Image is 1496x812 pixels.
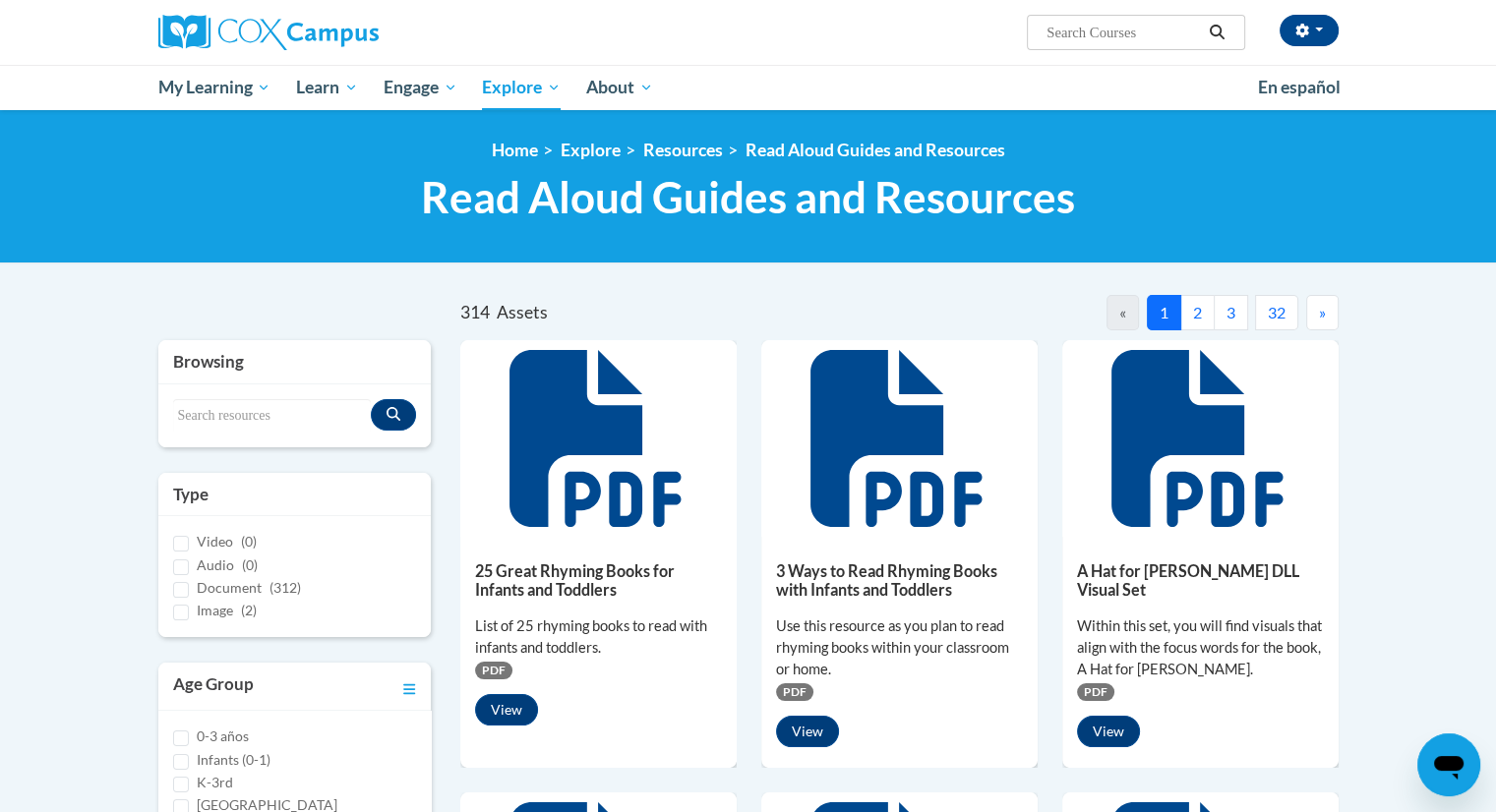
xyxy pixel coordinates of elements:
[197,533,233,550] span: Video
[197,602,233,618] span: Image
[197,772,233,793] label: K-3rd
[643,140,723,160] a: Resources
[1202,21,1231,44] button: Search
[1077,683,1114,701] span: PDF
[197,749,270,771] label: Infants (0-1)
[776,561,1023,600] h5: 3 Ways to Read Rhyming Books with Infants and Toddlers
[561,140,621,160] a: Explore
[1306,295,1339,330] button: Next
[269,579,301,596] span: (312)
[1245,67,1353,108] a: En español
[173,672,254,700] h3: Age Group
[1077,716,1140,747] button: View
[1214,295,1248,330] button: 3
[492,140,538,160] a: Home
[1417,733,1480,796] iframe: Button to launch messaging window
[384,76,457,99] span: Engage
[776,716,839,747] button: View
[158,15,532,50] a: Cox Campus
[776,683,813,701] span: PDF
[1147,295,1181,330] button: 1
[482,76,561,99] span: Explore
[283,65,371,110] a: Learn
[899,295,1338,330] nav: Pagination Navigation
[497,302,548,322] span: Assets
[173,350,417,374] h3: Browsing
[1319,303,1326,321] span: »
[173,483,417,506] h3: Type
[146,65,284,110] a: My Learning
[371,65,470,110] a: Engage
[157,76,270,99] span: My Learning
[469,65,573,110] a: Explore
[242,556,258,573] span: (0)
[371,399,416,431] button: Search resources
[475,694,538,725] button: View
[197,579,262,596] span: Document
[241,602,257,618] span: (2)
[1258,77,1341,97] span: En español
[296,76,358,99] span: Learn
[776,615,1023,680] div: Use this resource as you plan to read rhyming books within your classroom or home.
[586,76,653,99] span: About
[460,302,490,322] span: 314
[573,65,666,110] a: About
[421,171,1075,223] span: Read Aloud Guides and Resources
[475,662,512,679] span: PDF
[1255,295,1298,330] button: 32
[475,561,722,600] h5: 25 Great Rhyming Books for Infants and Toddlers
[129,65,1368,110] div: Main menu
[746,140,1005,160] a: Read Aloud Guides and Resources
[197,725,249,747] label: 0-3 años
[197,556,234,573] span: Audio
[1180,295,1215,330] button: 2
[173,399,372,433] input: Search resources
[1077,615,1324,680] div: Within this set, you will find visuals that align with the focus words for the book, A Hat for [P...
[403,672,416,700] a: Toggle collapse
[475,615,722,659] div: List of 25 rhyming books to read with infants and toddlers.
[241,533,257,550] span: (0)
[1045,21,1202,44] input: Search Courses
[1280,15,1339,46] button: Account Settings
[158,15,379,50] img: Cox Campus
[1077,561,1324,600] h5: A Hat for [PERSON_NAME] DLL Visual Set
